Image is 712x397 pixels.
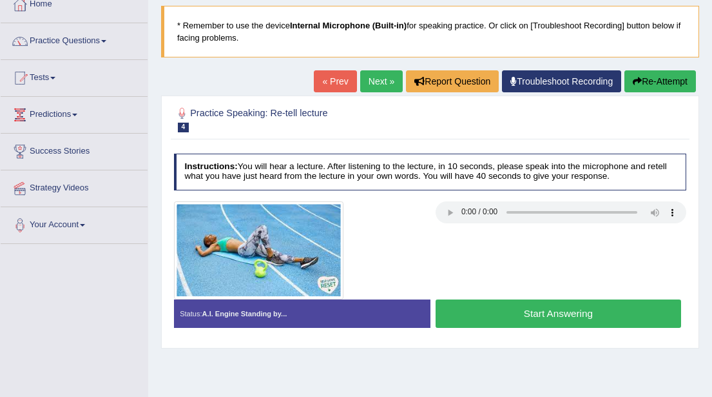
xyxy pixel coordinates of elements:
button: Re-Attempt [624,70,696,92]
a: Practice Questions [1,23,148,56]
strong: A.I. Engine Standing by... [202,310,287,318]
a: Strategy Videos [1,170,148,203]
a: Your Account [1,207,148,239]
div: Status: [174,300,430,328]
a: Predictions [1,97,148,129]
button: Report Question [406,70,499,92]
a: Success Stories [1,134,148,166]
blockquote: * Remember to use the device for speaking practice. Or click on [Troubleshoot Recording] button b... [161,6,699,57]
b: Internal Microphone (Built-in) [290,21,407,30]
a: « Prev [314,70,356,92]
button: Start Answering [436,300,681,327]
h2: Practice Speaking: Re-tell lecture [174,105,492,132]
a: Troubleshoot Recording [502,70,621,92]
a: Next » [360,70,403,92]
a: Tests [1,60,148,92]
h4: You will hear a lecture. After listening to the lecture, in 10 seconds, please speak into the mic... [174,154,687,190]
span: 4 [178,123,189,132]
b: Instructions: [184,161,237,171]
